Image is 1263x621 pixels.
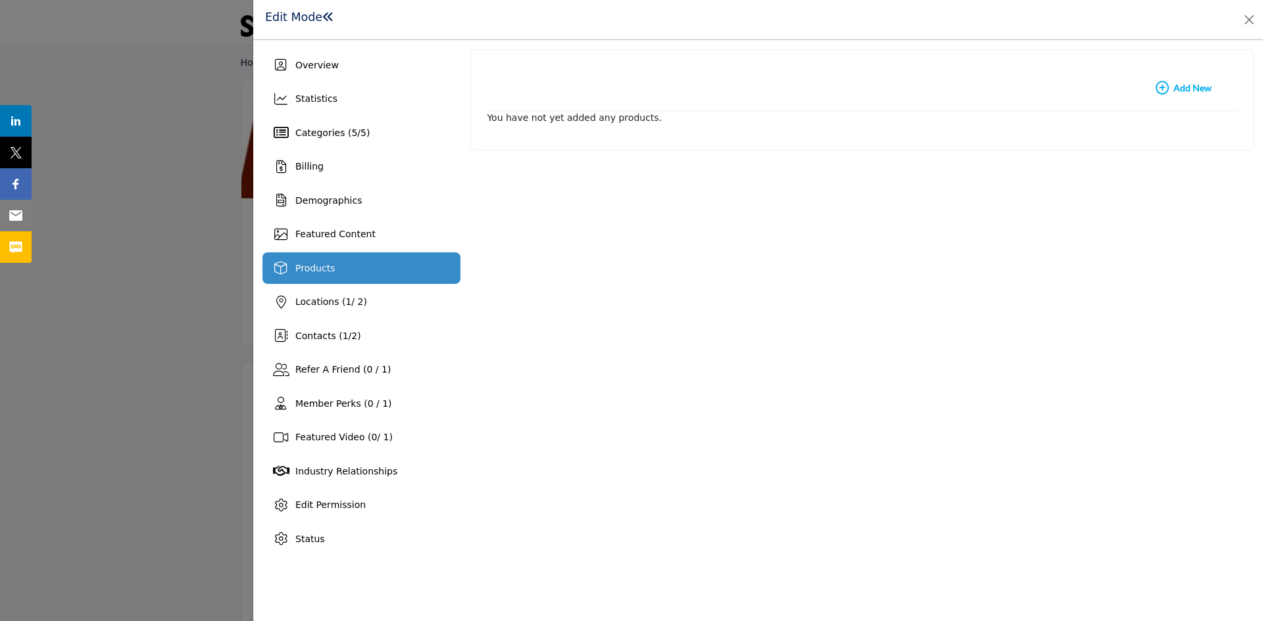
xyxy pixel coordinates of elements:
span: 2 [351,331,357,341]
span: Refer A Friend (0 / 1) [295,364,391,375]
span: Member Perks (0 / 1) [295,398,392,409]
span: Overview [295,60,339,70]
span: 0 [371,432,377,442]
span: 5 [351,127,357,138]
h1: Edit Mode [265,11,334,24]
span: Billing [295,161,324,172]
button: Close [1240,11,1258,29]
span: Products [295,263,335,273]
span: Demographics [295,195,362,206]
span: Locations ( / 2) [295,296,367,307]
span: Contacts ( / ) [295,331,361,341]
span: Featured Video ( / 1) [295,432,393,442]
span: 5 [360,127,366,138]
span: Status [295,534,325,544]
span: Statistics [295,93,337,104]
span: 1 [345,296,351,307]
span: Featured Content [295,229,376,239]
span: Industry Relationships [295,466,397,476]
span: Categories ( / ) [295,127,370,138]
span: Edit Permission [295,499,366,510]
button: Add New [1139,75,1228,101]
p: You have not yet added any products. [487,111,1237,125]
span: 1 [343,331,349,341]
b: Add New [1156,81,1212,95]
i: Add New [1156,81,1169,95]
